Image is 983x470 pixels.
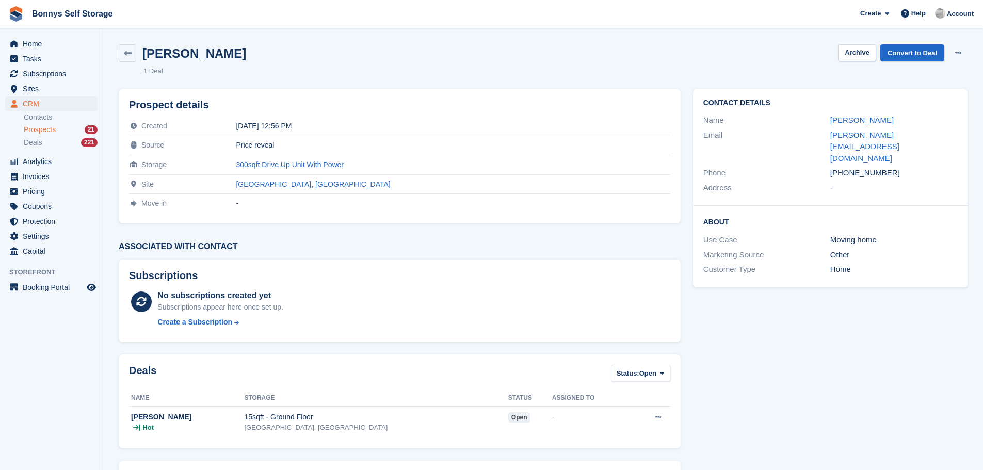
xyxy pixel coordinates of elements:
[81,138,98,147] div: 221
[5,184,98,199] a: menu
[5,52,98,66] a: menu
[830,234,957,246] div: Moving home
[23,169,85,184] span: Invoices
[24,112,98,122] a: Contacts
[703,182,830,194] div: Address
[141,141,164,149] span: Source
[236,122,670,130] div: [DATE] 12:56 PM
[5,199,98,214] a: menu
[911,8,926,19] span: Help
[129,99,670,111] h2: Prospect details
[28,5,117,22] a: Bonnys Self Storage
[23,96,85,111] span: CRM
[5,229,98,244] a: menu
[5,67,98,81] a: menu
[85,125,98,134] div: 21
[245,390,508,407] th: Storage
[552,390,631,407] th: Assigned to
[830,264,957,275] div: Home
[830,249,957,261] div: Other
[508,412,530,423] span: open
[23,154,85,169] span: Analytics
[5,96,98,111] a: menu
[119,242,681,251] h3: Associated with contact
[23,199,85,214] span: Coupons
[830,131,899,163] a: [PERSON_NAME][EMAIL_ADDRESS][DOMAIN_NAME]
[947,9,974,19] span: Account
[860,8,881,19] span: Create
[24,137,98,148] a: Deals 221
[703,99,957,107] h2: Contact Details
[23,67,85,81] span: Subscriptions
[142,46,246,60] h2: [PERSON_NAME]
[157,317,283,328] a: Create a Subscription
[23,214,85,229] span: Protection
[935,8,945,19] img: James Bonny
[830,167,957,179] div: [PHONE_NUMBER]
[5,154,98,169] a: menu
[143,66,163,76] li: 1 Deal
[617,368,639,379] span: Status:
[85,281,98,294] a: Preview store
[129,390,245,407] th: Name
[24,138,42,148] span: Deals
[23,37,85,51] span: Home
[5,214,98,229] a: menu
[236,180,390,188] a: [GEOGRAPHIC_DATA], [GEOGRAPHIC_DATA]
[552,412,631,422] div: -
[141,199,167,207] span: Move in
[703,167,830,179] div: Phone
[880,44,944,61] a: Convert to Deal
[838,44,876,61] button: Archive
[639,368,656,379] span: Open
[703,234,830,246] div: Use Case
[23,82,85,96] span: Sites
[139,423,140,433] span: |
[141,160,167,169] span: Storage
[23,280,85,295] span: Booking Portal
[508,390,552,407] th: Status
[703,129,830,165] div: Email
[9,267,103,278] span: Storefront
[23,229,85,244] span: Settings
[5,244,98,258] a: menu
[830,116,894,124] a: [PERSON_NAME]
[236,141,670,149] div: Price reveal
[157,317,232,328] div: Create a Subscription
[245,412,508,423] div: 15sqft - Ground Floor
[5,37,98,51] a: menu
[236,199,670,207] div: -
[245,423,508,433] div: [GEOGRAPHIC_DATA], [GEOGRAPHIC_DATA]
[157,302,283,313] div: Subscriptions appear here once set up.
[141,122,167,130] span: Created
[5,169,98,184] a: menu
[5,280,98,295] a: menu
[23,244,85,258] span: Capital
[141,180,154,188] span: Site
[703,264,830,275] div: Customer Type
[23,184,85,199] span: Pricing
[611,365,670,382] button: Status: Open
[157,289,283,302] div: No subscriptions created yet
[703,115,830,126] div: Name
[8,6,24,22] img: stora-icon-8386f47178a22dfd0bd8f6a31ec36ba5ce8667c1dd55bd0f319d3a0aa187defe.svg
[24,124,98,135] a: Prospects 21
[23,52,85,66] span: Tasks
[142,423,154,433] span: Hot
[830,182,957,194] div: -
[129,270,670,282] h2: Subscriptions
[5,82,98,96] a: menu
[129,365,156,384] h2: Deals
[131,412,245,423] div: [PERSON_NAME]
[24,125,56,135] span: Prospects
[703,216,957,226] h2: About
[703,249,830,261] div: Marketing Source
[236,160,344,169] a: 300sqft Drive Up Unit With Power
